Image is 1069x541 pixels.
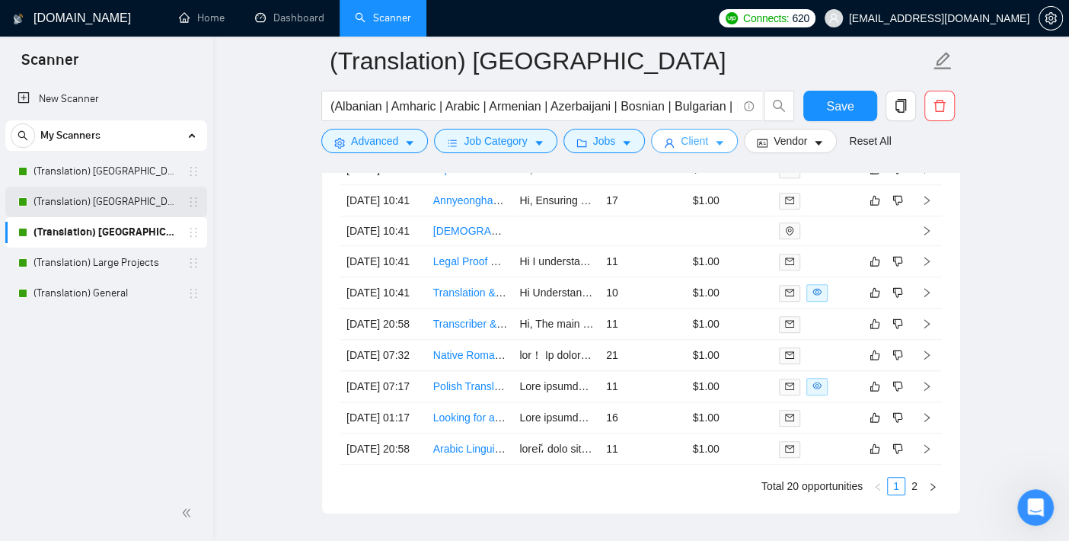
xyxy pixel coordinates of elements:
button: dislike [889,377,907,395]
span: idcard [757,137,767,149]
button: dislike [889,346,907,364]
td: 11 [600,309,687,340]
a: dashboardDashboard [255,11,324,24]
td: 10 [600,277,687,309]
span: right [921,287,932,298]
button: like [866,315,884,333]
button: dislike [889,440,907,458]
button: Save [803,91,877,121]
a: Native Romanian iGaming Niche Copywriters [433,349,647,361]
span: like [870,194,880,206]
span: holder [187,226,199,238]
li: Previous Page [869,477,887,495]
img: upwork-logo.png [726,12,738,24]
button: barsJob Categorycaret-down [434,129,557,153]
span: setting [1039,12,1062,24]
span: Vendor [774,133,807,149]
button: like [866,252,884,270]
td: Translation & Adaptation from Russian to English for YouTube Channel (US Audience) [427,277,514,309]
iframe: Intercom live chat [1017,489,1054,526]
a: searchScanner [355,11,411,24]
button: like [866,377,884,395]
span: right [928,482,937,491]
button: dislike [889,191,907,210]
span: My Scanners [40,120,101,151]
span: search [11,130,34,141]
td: 21 [600,340,687,371]
span: dislike [892,443,903,455]
td: $1.00 [687,277,774,309]
button: dislike [889,283,907,302]
td: [DATE] 10:41 [340,277,427,309]
span: Jobs [593,133,616,149]
a: homeHome [179,11,225,24]
span: dislike [892,318,903,330]
span: mail [785,319,794,328]
button: right [924,477,942,495]
td: [DATE] 07:17 [340,371,427,402]
a: (Translation) [GEOGRAPHIC_DATA] [34,187,178,217]
input: Search Freelance Jobs... [330,97,737,116]
a: (Translation) Large Projects [34,248,178,278]
td: 11 [600,434,687,465]
span: caret-down [621,137,632,149]
a: Transcriber & Translator - Indonesian to English [433,318,659,330]
span: right [921,195,932,206]
button: dislike [889,252,907,270]
a: setting [1039,12,1063,24]
td: Annyeonghaseyo, Wordsmiths! Korean Linguists Needed [427,185,514,216]
button: like [866,408,884,427]
button: like [866,440,884,458]
td: Native Romanian iGaming Niche Copywriters [427,340,514,371]
td: $1.00 [687,340,774,371]
td: [DATE] 01:17 [340,402,427,434]
span: like [870,443,880,455]
input: Scanner name... [330,42,930,80]
span: Job Category [464,133,527,149]
a: 2 [906,478,923,495]
span: caret-down [714,137,725,149]
li: Total 20 opportunities [761,477,863,495]
td: 17 [600,185,687,216]
span: right [921,412,932,423]
span: folder [576,137,587,149]
span: dislike [892,380,903,392]
a: Annyeonghaseyo, Wordsmiths! Korean Linguists Needed [433,194,704,206]
img: logo [13,7,24,31]
li: 1 [887,477,905,495]
span: delete [925,99,954,113]
li: My Scanners [5,120,207,309]
a: Polish Translation - 1500 Word Article [433,380,611,392]
span: left [873,482,882,491]
td: Azerbaijani Linguists Needed [427,216,514,246]
button: like [866,346,884,364]
span: mail [785,413,794,422]
button: like [866,191,884,210]
span: dislike [892,255,903,267]
a: (Translation) General [34,278,178,309]
a: [DEMOGRAPHIC_DATA] Linguists Needed [433,225,638,237]
span: environment [785,226,794,235]
td: [DATE] 10:41 [340,246,427,277]
span: right [921,443,932,454]
a: Reset All [849,133,891,149]
span: Connects: [743,10,789,27]
span: holder [187,196,199,208]
a: Looking for an English Tutor [ideally, a [DEMOGRAPHIC_DATA] Speaker] - Immediate Start! [433,411,869,424]
button: left [869,477,887,495]
span: like [870,255,880,267]
span: caret-down [813,137,824,149]
span: copy [886,99,915,113]
span: bars [447,137,458,149]
a: Arabic Linguist for AI voice over correction [433,443,632,455]
a: 1 [888,478,905,495]
td: $1.00 [687,246,774,277]
button: search [11,123,35,148]
span: eye [812,287,822,296]
button: dislike [889,408,907,427]
li: New Scanner [5,84,207,114]
span: like [870,349,880,361]
button: settingAdvancedcaret-down [321,129,428,153]
td: $1.00 [687,434,774,465]
span: Advanced [351,133,398,149]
